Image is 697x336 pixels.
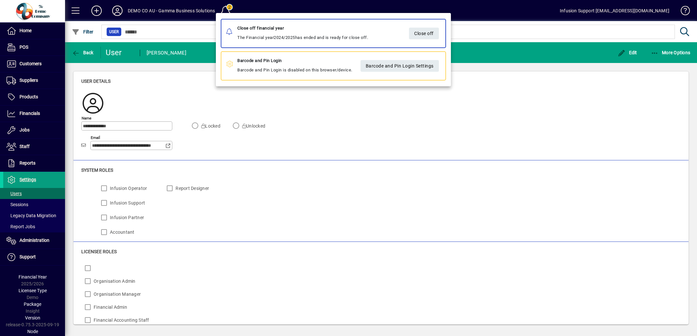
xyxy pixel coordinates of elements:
[414,28,434,39] span: Close off
[237,34,368,42] div: The Financial year has ended and is ready for close off.
[237,57,352,75] div: Barcode and Pin Login is disabled on this browser/device.
[409,28,439,39] button: Close off
[366,61,434,71] span: Barcode and Pin Login Settings
[237,24,368,32] div: Close off financial year
[361,60,439,72] a: Barcode and Pin Login Settings
[237,57,352,65] div: Barcode and Pin Login
[274,35,295,40] span: 01/04/2024..31/03/2025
